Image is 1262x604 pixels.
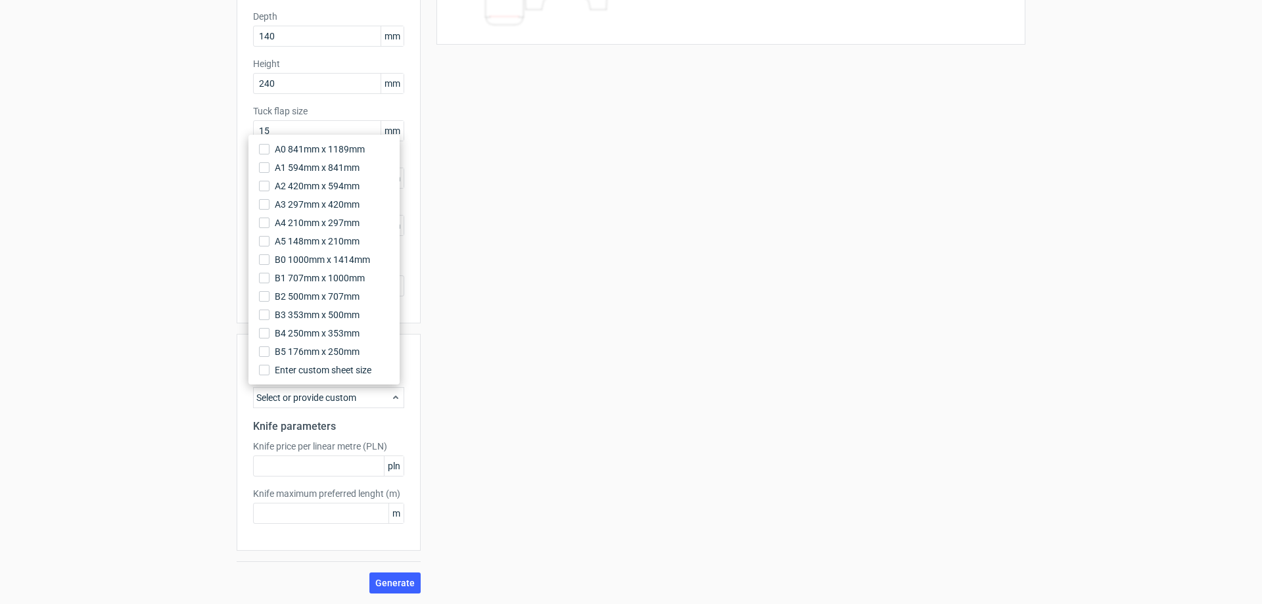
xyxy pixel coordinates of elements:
button: Generate [369,572,421,593]
label: Knife maximum preferred lenght (m) [253,487,404,500]
label: Height [253,57,404,70]
span: A2 420mm x 594mm [275,179,360,193]
span: B3 353mm x 500mm [275,308,360,321]
span: B1 707mm x 1000mm [275,271,365,285]
span: B4 250mm x 353mm [275,327,360,340]
label: Depth [253,10,404,23]
span: Enter custom sheet size [275,363,371,377]
span: B5 176mm x 250mm [275,345,360,358]
label: Tuck flap size [253,105,404,118]
span: A3 297mm x 420mm [275,198,360,211]
span: mm [381,121,404,141]
span: B2 500mm x 707mm [275,290,360,303]
span: pln [384,456,404,476]
label: Knife price per linear metre (PLN) [253,440,404,453]
span: A0 841mm x 1189mm [275,143,365,156]
span: Generate [375,578,415,588]
span: mm [381,26,404,46]
span: B0 1000mm x 1414mm [275,253,370,266]
span: m [388,503,404,523]
h2: Knife parameters [253,419,404,434]
span: A4 210mm x 297mm [275,216,360,229]
span: mm [381,74,404,93]
span: A1 594mm x 841mm [275,161,360,174]
div: Select or provide custom [253,387,404,408]
span: A5 148mm x 210mm [275,235,360,248]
